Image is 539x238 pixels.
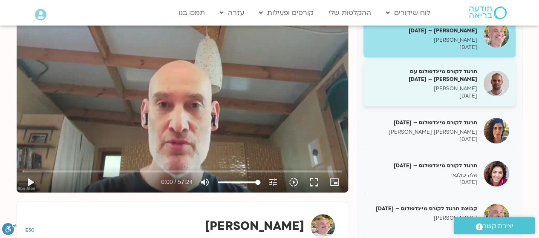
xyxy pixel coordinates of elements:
[205,218,304,234] strong: [PERSON_NAME]
[370,119,477,126] h5: תרגול לקורס מיינדפולנס – [DATE]
[370,44,477,51] p: [DATE]
[370,222,477,229] p: [DATE]
[382,5,435,21] a: לוח שידורים
[454,217,535,234] a: יצירת קשר
[216,5,248,21] a: עזרה
[255,5,318,21] a: קורסים ופעילות
[370,172,477,179] p: אלה טולנאי
[370,92,477,100] p: [DATE]
[484,204,509,229] img: קבוצת תרגול לקורס מיינדפולנס – 24/6/25
[370,205,477,212] h5: קבוצת תרגול לקורס מיינדפולנס – [DATE]
[484,22,509,48] img: תרגול לקורס מיינדפולנס – רון אלון – 17/06/25
[370,215,477,222] p: [PERSON_NAME]
[324,5,375,21] a: ההקלטות שלי
[370,162,477,169] h5: תרגול לקורס מיינדפולנס – [DATE]
[484,161,509,186] img: תרגול לקורס מיינדפולנס – 22/6/25
[370,129,477,136] p: [PERSON_NAME] [PERSON_NAME]
[484,118,509,143] img: תרגול לקורס מיינדפולנס – 19/06/25
[174,5,209,21] a: תמכו בנו
[469,6,507,19] img: תודעה בריאה
[370,136,477,143] p: [DATE]
[370,68,477,83] h5: תרגול לקורס מיינדפולנס עם [PERSON_NAME] – [DATE]
[370,179,477,186] p: [DATE]
[483,221,513,232] span: יצירת קשר
[484,71,509,96] img: תרגול לקורס מיינדפולנס עם דקל קנטי – 18/06/25
[370,19,477,34] h5: תרגול לקורס מיינדפולנס – [PERSON_NAME] – [DATE]
[370,85,477,92] p: [PERSON_NAME]
[370,37,477,44] p: [PERSON_NAME]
